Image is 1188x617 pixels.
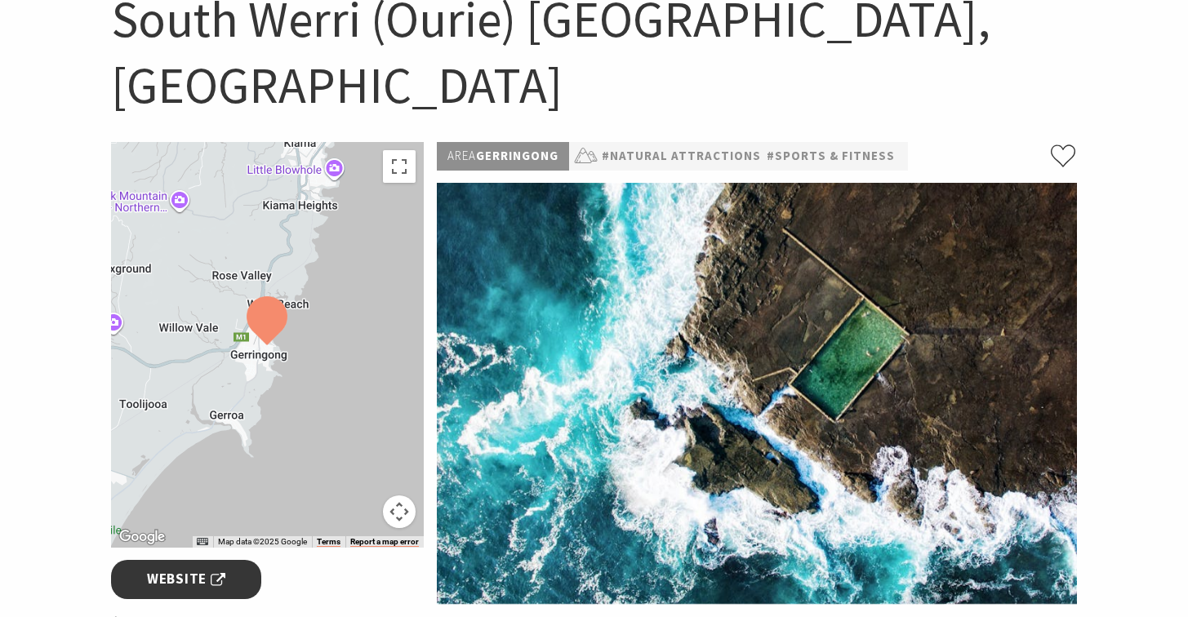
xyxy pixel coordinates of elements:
span: Map data ©2025 Google [218,537,307,546]
button: Map camera controls [383,495,416,528]
img: South Werri Rock Pool [437,183,1077,604]
button: Keyboard shortcuts [197,536,208,548]
button: Toggle fullscreen view [383,150,416,183]
a: #Natural Attractions [602,146,761,166]
span: Website [147,568,225,590]
img: Google [115,526,169,548]
a: Report a map error [350,537,419,547]
a: Website [111,560,262,598]
p: Gerringong [437,142,569,171]
a: #Sports & Fitness [767,146,895,166]
a: Terms (opens in new tab) [317,537,340,547]
a: Open this area in Google Maps (opens a new window) [115,526,169,548]
span: Area [447,148,476,163]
